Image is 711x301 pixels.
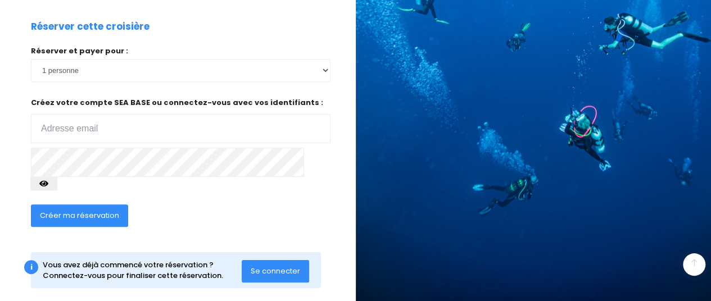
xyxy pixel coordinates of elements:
div: Vous avez déjà commencé votre réservation ? Connectez-vous pour finaliser cette réservation. [43,259,242,281]
p: Créez votre compte SEA BASE ou connectez-vous avec vos identifiants : [31,97,330,144]
button: Créer ma réservation [31,204,128,227]
a: Se connecter [242,266,309,275]
button: Se connecter [242,260,309,282]
div: i [24,260,38,274]
p: Réserver et payer pour : [31,45,330,57]
p: Réserver cette croisière [31,20,150,34]
span: Créer ma réservation [40,210,119,221]
span: Se connecter [251,266,300,276]
input: Adresse email [31,114,330,143]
